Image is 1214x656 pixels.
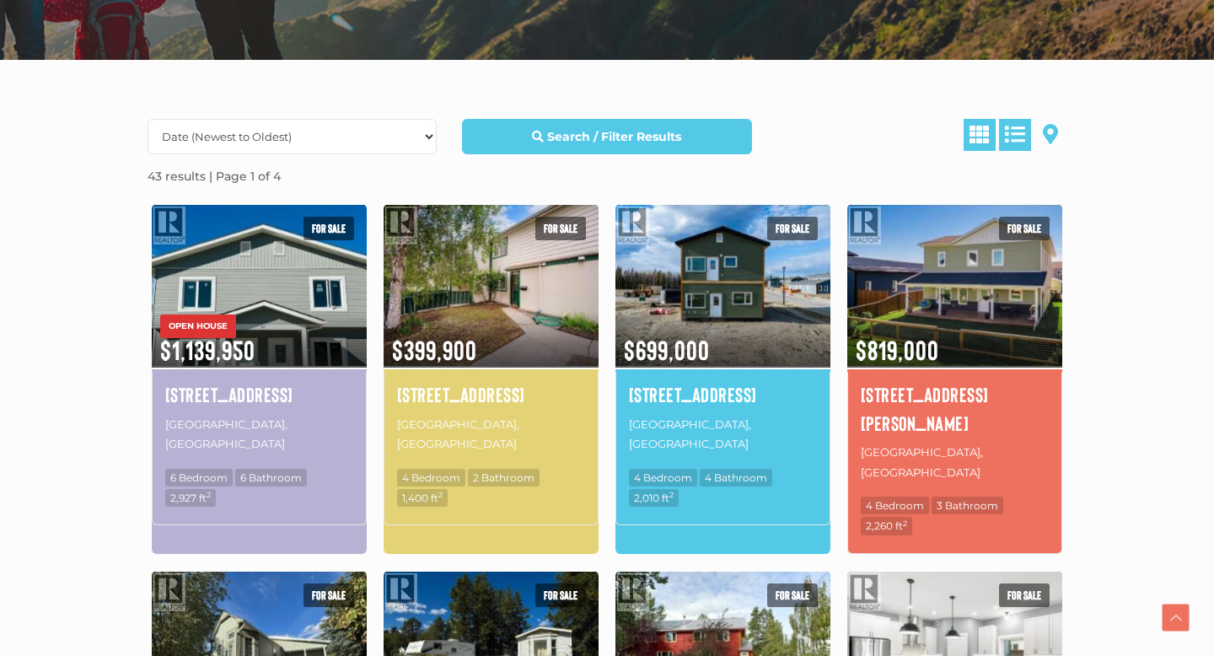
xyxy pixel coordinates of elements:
[397,413,585,456] p: [GEOGRAPHIC_DATA], [GEOGRAPHIC_DATA]
[165,489,216,507] span: 2,927 ft
[629,489,679,507] span: 2,010 ft
[152,202,367,369] img: 47 ELLWOOD STREET, Whitehorse, Yukon
[148,169,281,184] strong: 43 results | Page 1 of 4
[903,519,907,528] sup: 2
[700,469,772,487] span: 4 Bathroom
[160,315,236,338] span: OPEN HOUSE
[861,497,929,514] span: 4 Bedroom
[397,469,465,487] span: 4 Bedroom
[629,469,697,487] span: 4 Bedroom
[152,312,367,368] span: $1,139,950
[303,217,354,240] span: For sale
[235,469,307,487] span: 6 Bathroom
[861,380,1049,437] a: [STREET_ADDRESS][PERSON_NAME]
[861,517,912,535] span: 2,260 ft
[629,413,817,456] p: [GEOGRAPHIC_DATA], [GEOGRAPHIC_DATA]
[767,217,818,240] span: For sale
[629,380,817,409] a: [STREET_ADDRESS]
[384,202,599,369] img: 7-100 LEWES BOULEVARD, Whitehorse, Yukon
[547,129,681,144] strong: Search / Filter Results
[847,312,1062,368] span: $819,000
[397,380,585,409] a: [STREET_ADDRESS]
[462,119,751,154] a: Search / Filter Results
[767,583,818,607] span: For sale
[438,490,443,499] sup: 2
[384,312,599,368] span: $399,900
[669,490,674,499] sup: 2
[932,497,1003,514] span: 3 Bathroom
[165,469,233,487] span: 6 Bedroom
[397,489,448,507] span: 1,400 ft
[847,202,1062,369] img: 208 LUELLA LANE, Whitehorse, Yukon
[999,583,1050,607] span: For sale
[999,217,1050,240] span: For sale
[535,217,586,240] span: For sale
[165,380,353,409] a: [STREET_ADDRESS]
[535,583,586,607] span: For sale
[165,413,353,456] p: [GEOGRAPHIC_DATA], [GEOGRAPHIC_DATA]
[615,202,830,369] img: 4 FLORA AVENUE, Whitehorse, Yukon
[303,583,354,607] span: For sale
[861,441,1049,484] p: [GEOGRAPHIC_DATA], [GEOGRAPHIC_DATA]
[468,469,540,487] span: 2 Bathroom
[615,312,830,368] span: $699,000
[207,490,211,499] sup: 2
